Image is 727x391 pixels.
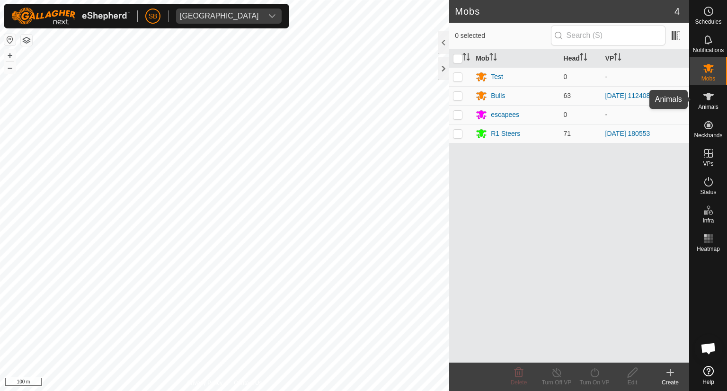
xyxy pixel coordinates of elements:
p-sorticon: Activate to sort [462,54,470,62]
button: – [4,62,16,73]
span: 4 [674,4,680,18]
span: Notifications [693,47,724,53]
div: [GEOGRAPHIC_DATA] [180,12,259,20]
div: Test [491,72,503,82]
span: Neckbands [694,133,722,138]
span: Schedules [695,19,721,25]
span: 63 [564,92,571,99]
span: Tangihanga station [176,9,263,24]
button: Reset Map [4,34,16,45]
span: Infra [702,218,714,223]
th: Mob [472,49,559,68]
span: 0 selected [455,31,550,41]
div: dropdown trigger [263,9,282,24]
span: Animals [698,104,718,110]
div: Create [651,378,689,387]
div: R1 Steers [491,129,520,139]
p-sorticon: Activate to sort [580,54,587,62]
a: [DATE] 180553 [605,130,650,137]
div: Bulls [491,91,505,101]
td: - [602,105,689,124]
a: [DATE] 112408-VP007 [605,92,672,99]
div: escapees [491,110,519,120]
span: 71 [564,130,571,137]
span: Mobs [701,76,715,81]
span: 0 [564,111,567,118]
img: Gallagher Logo [11,8,130,25]
p-sorticon: Activate to sort [614,54,621,62]
div: Edit [613,378,651,387]
span: Delete [511,379,527,386]
p-sorticon: Activate to sort [489,54,497,62]
td: - [602,67,689,86]
div: Open chat [694,334,723,363]
span: 0 [564,73,567,80]
span: Status [700,189,716,195]
a: Privacy Policy [187,379,223,387]
th: VP [602,49,689,68]
div: Turn On VP [576,378,613,387]
button: + [4,50,16,61]
button: Map Layers [21,35,32,46]
div: Turn Off VP [538,378,576,387]
span: SB [149,11,158,21]
th: Head [560,49,602,68]
span: Help [702,379,714,385]
span: VPs [703,161,713,167]
a: Contact Us [234,379,262,387]
a: Help [690,362,727,389]
input: Search (S) [551,26,665,45]
span: Heatmap [697,246,720,252]
h2: Mobs [455,6,674,17]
